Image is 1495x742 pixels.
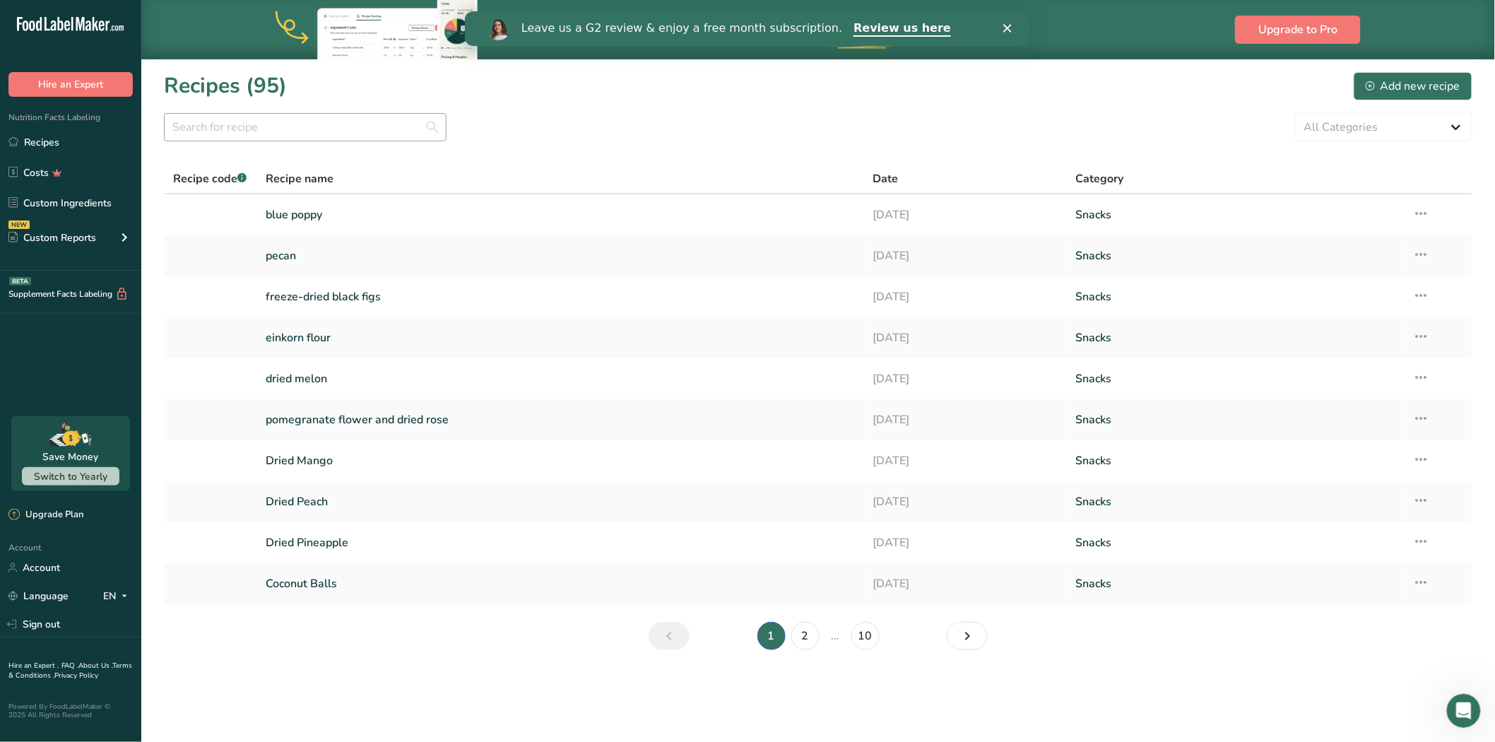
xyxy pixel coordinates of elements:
[103,588,133,605] div: EN
[8,72,133,97] button: Hire an Expert
[791,622,820,650] a: Page 2.
[164,113,447,141] input: Search for recipe
[1354,72,1472,100] button: Add new recipe
[947,622,988,650] a: Next page
[61,661,78,671] a: FAQ .
[54,671,98,681] a: Privacy Policy
[873,170,899,187] span: Date
[873,241,1059,271] a: [DATE]
[1075,323,1396,353] a: Snacks
[266,170,333,187] span: Recipe name
[1075,569,1396,599] a: Snacks
[873,405,1059,435] a: [DATE]
[266,323,856,353] a: einkorn flour
[873,528,1059,558] a: [DATE]
[8,220,30,229] div: NEW
[851,622,880,650] a: Page 10.
[1258,21,1337,38] span: Upgrade to Pro
[831,30,921,47] span: Recipe Costing
[266,282,856,312] a: freeze-dried black figs
[1075,364,1396,394] a: Snacks
[8,702,133,719] div: Powered By FoodLabelMaker © 2025 All Rights Reserved
[8,508,83,522] div: Upgrade Plan
[266,528,856,558] a: Dried Pineapple
[873,487,1059,517] a: [DATE]
[873,364,1059,394] a: [DATE]
[1075,200,1396,230] a: Snacks
[164,70,287,102] h1: Recipes (95)
[8,230,96,245] div: Custom Reports
[465,11,1030,46] iframe: Intercom live chat banner
[266,446,856,476] a: Dried Mango
[873,200,1059,230] a: [DATE]
[873,446,1059,476] a: [DATE]
[173,171,247,187] span: Recipe code
[1447,694,1481,728] iframe: Intercom live chat
[34,470,107,483] span: Switch to Yearly
[755,30,967,47] span: Try our New Feature
[266,241,856,271] a: pecan
[1075,282,1396,312] a: Snacks
[266,569,856,599] a: Coconut Balls
[8,584,69,608] a: Language
[1235,16,1361,44] button: Upgrade to Pro
[1075,241,1396,271] a: Snacks
[1075,446,1396,476] a: Snacks
[538,13,552,21] div: Close
[266,364,856,394] a: dried melon
[1366,78,1460,95] div: Add new recipe
[1075,170,1123,187] span: Category
[78,661,112,671] a: About Us .
[9,277,31,285] div: BETA
[1075,405,1396,435] a: Snacks
[873,569,1059,599] a: [DATE]
[8,661,132,681] a: Terms & Conditions .
[1075,528,1396,558] a: Snacks
[266,405,856,435] a: pomegranate flower and dried rose
[649,622,690,650] a: Previous page
[266,487,856,517] a: Dried Peach
[43,449,99,464] div: Save Money
[755,1,967,59] div: Upgrade to Pro
[1075,487,1396,517] a: Snacks
[22,467,119,485] button: Switch to Yearly
[873,282,1059,312] a: [DATE]
[8,661,59,671] a: Hire an Expert .
[873,323,1059,353] a: [DATE]
[266,200,856,230] a: blue poppy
